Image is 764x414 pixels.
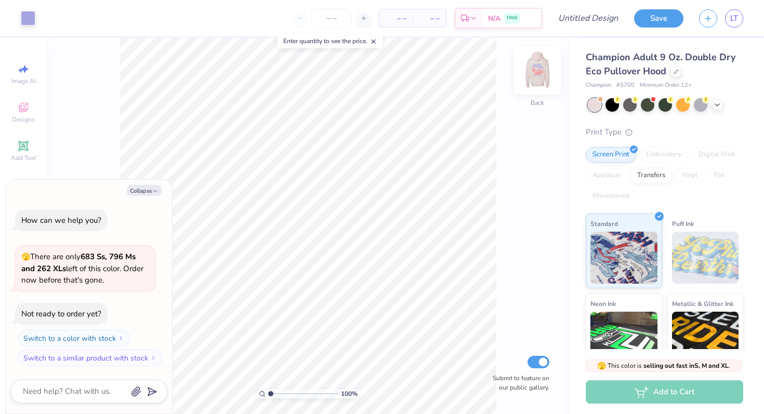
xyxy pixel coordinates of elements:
span: 🫣 [21,252,30,262]
button: Save [634,9,683,28]
span: N/A [488,13,500,24]
span: – – [386,13,406,24]
span: – – [419,13,440,24]
span: Champion Adult 9 Oz. Double Dry Eco Pullover Hood [586,51,735,77]
div: How can we help you? [21,215,101,225]
div: Foil [707,168,732,183]
img: Neon Ink [590,312,657,364]
span: Designs [12,115,35,124]
div: Enter quantity to see the price. [278,34,383,48]
div: Digital Print [692,147,742,163]
button: Switch to a color with stock [18,330,130,346]
span: FREE [507,15,518,22]
span: Puff Ink [672,218,694,229]
span: 🫣 [597,361,606,371]
div: Back [531,98,544,108]
img: Switch to a color with stock [118,335,124,341]
input: Untitled Design [550,8,626,29]
span: Standard [590,218,618,229]
div: Print Type [586,126,743,138]
img: Back [517,50,558,91]
button: Collapse [127,185,162,196]
strong: 683 Ss, 796 Ms and 262 XLs [21,251,136,274]
span: # S700 [616,81,635,90]
img: Standard [590,232,657,284]
span: Neon Ink [590,298,616,309]
div: Vinyl [675,168,704,183]
button: Switch to a similar product with stock [18,350,162,366]
img: Metallic & Glitter Ink [672,312,739,364]
div: Screen Print [586,147,636,163]
div: Rhinestones [586,189,636,204]
span: There are only left of this color. Order now before that's gone. [21,251,143,285]
span: Metallic & Glitter Ink [672,298,733,309]
div: Embroidery [639,147,689,163]
div: Transfers [630,168,672,183]
span: Minimum Order: 12 + [640,81,692,90]
div: Applique [586,168,627,183]
span: Image AI [11,77,36,85]
label: Submit to feature on our public gallery. [487,373,549,392]
img: Puff Ink [672,232,739,284]
span: Add Text [11,154,36,162]
img: Switch to a similar product with stock [150,355,156,361]
span: Champion [586,81,611,90]
span: This color is . [597,361,730,370]
a: LT [725,9,743,28]
span: 100 % [341,389,358,398]
strong: selling out fast in S, M and XL [643,362,729,370]
input: – – [311,9,352,28]
div: Not ready to order yet? [21,309,101,319]
span: LT [730,12,738,24]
